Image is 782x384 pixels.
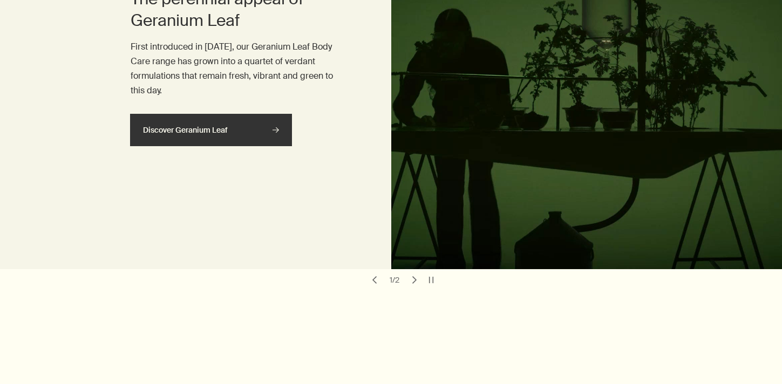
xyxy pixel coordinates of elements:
a: Discover Geranium Leaf [130,114,292,146]
div: 1 / 2 [386,275,403,285]
button: previous slide [367,272,382,287]
button: next slide [407,272,422,287]
p: First introduced in [DATE], our Geranium Leaf Body Care range has grown into a quartet of verdant... [131,39,348,98]
button: pause [424,272,439,287]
